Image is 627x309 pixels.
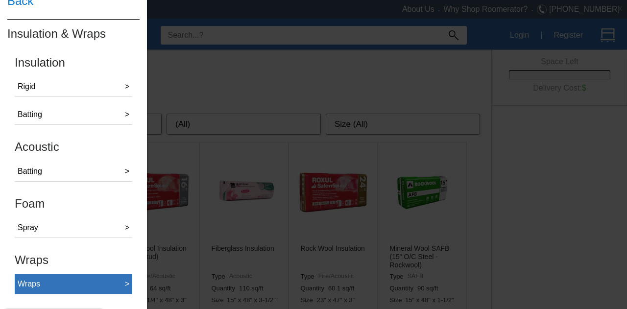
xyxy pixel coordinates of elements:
div: > [125,109,129,120]
h4: Insulation [15,56,132,69]
div: Rigid [18,81,35,93]
div: > [125,166,129,177]
div: Wraps [18,278,40,290]
div: > [125,222,129,234]
h4: Insulation & Wraps [7,19,140,48]
h4: Wraps [15,254,132,266]
div: > [125,81,129,93]
div: Batting [18,166,42,177]
button: Spray> [15,218,132,238]
div: Batting [18,109,42,120]
h4: Foam [15,197,132,210]
button: Rigid> [15,77,132,97]
button: Batting> [15,162,132,182]
div: Spray [18,222,38,234]
h4: Acoustic [15,141,132,153]
button: Wraps> [15,274,132,294]
div: > [125,278,129,290]
button: Batting> [15,105,132,125]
